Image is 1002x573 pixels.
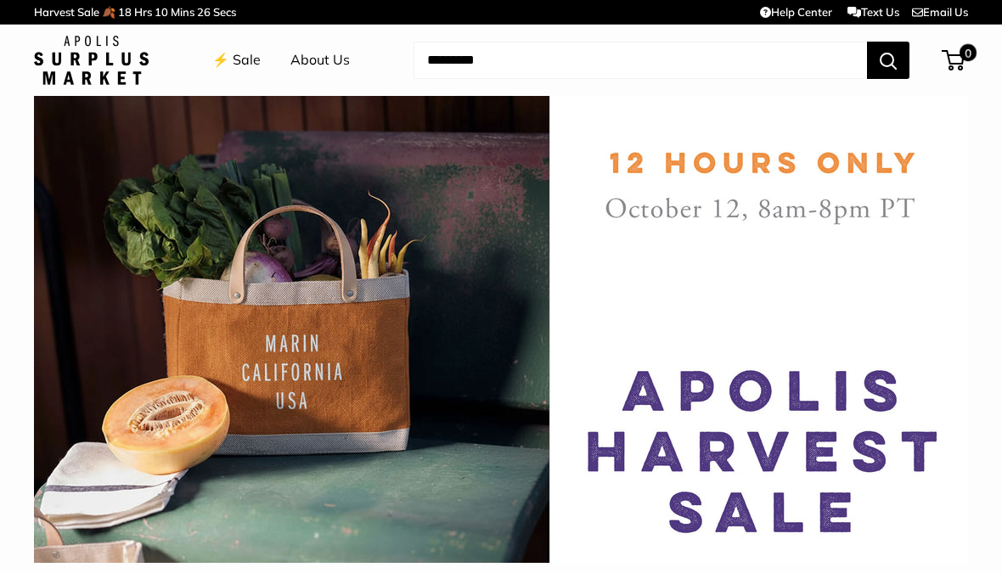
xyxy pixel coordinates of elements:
a: ⚡️ Sale [212,48,261,73]
a: About Us [290,48,350,73]
a: 0 [943,50,965,70]
span: 18 [118,5,132,19]
span: Hrs [134,5,152,19]
input: Search... [414,42,867,79]
a: Text Us [847,5,899,19]
a: Email Us [912,5,968,19]
span: Mins [171,5,194,19]
span: Secs [213,5,236,19]
span: 10 [155,5,168,19]
a: Help Center [760,5,832,19]
span: 0 [960,44,977,61]
img: Apolis: Surplus Market [34,36,149,85]
span: 26 [197,5,211,19]
button: Search [867,42,909,79]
